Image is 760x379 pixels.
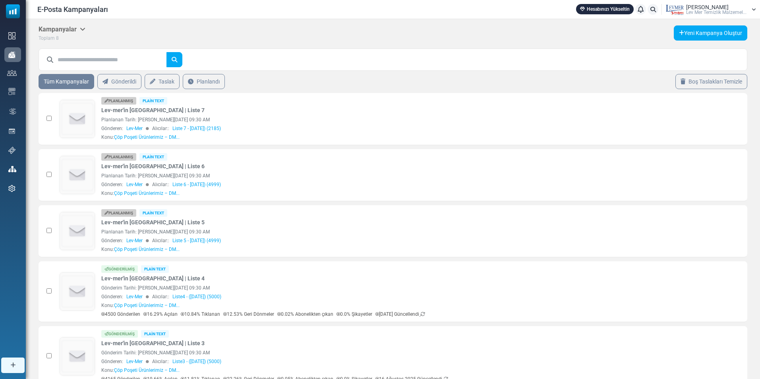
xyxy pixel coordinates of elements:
div: Gönderilmiş [101,330,138,338]
span: [PERSON_NAME] [686,4,729,10]
div: Konu: [101,190,180,197]
span: Çöp Poşeti Ürünlerimiz – DM... [114,367,180,373]
img: empty-draft-icon2.svg [60,338,95,375]
a: Liste4 - ([DATE]) (5000) [172,293,221,300]
span: Lev-Mer [126,293,143,300]
a: Lev-mer'in [GEOGRAPHIC_DATA] | Liste 5 [101,218,205,227]
div: Gönderen: Alıcılar:: [101,181,653,188]
img: empty-draft-icon2.svg [60,273,95,310]
div: Plain Text [141,330,169,338]
p: 10.84% Tıklanan [181,311,220,318]
img: workflow.svg [8,107,17,116]
div: Konu: [101,367,180,374]
a: Liste3 - ([DATE]) (5000) [172,358,221,365]
img: support-icon.svg [8,147,15,154]
span: E-Posta Kampanyaları [37,4,108,15]
img: User Logo [664,4,684,16]
span: Toplam [39,35,55,41]
p: 0.0% Şikayetler [336,311,372,318]
a: Gönderildi [97,74,141,89]
a: Taslak [145,74,180,89]
img: settings-icon.svg [8,185,15,192]
div: Planlanmış [101,209,136,217]
p: 4500 Gönderilen [101,311,140,318]
p: [DATE] Güncellendi [375,311,425,318]
div: Planlanmış [101,153,136,161]
div: Konu: [101,134,180,141]
div: Planlanan Tarih: [PERSON_NAME][DATE] 09:30 AM [101,116,653,123]
div: Planlanan Tarih: [PERSON_NAME][DATE] 09:30 AM [101,228,653,235]
div: Gönderim Tarihi: [PERSON_NAME][DATE] 09:30 AM [101,349,653,356]
p: 12.53% Geri Dönmeler [223,311,274,318]
p: 0.02% Abonelikten çıkan [277,311,333,318]
a: Lev-mer'in [GEOGRAPHIC_DATA] | Liste 4 [101,274,205,283]
a: Hesabınızı Yükseltin [576,4,634,14]
a: Lev-mer'in [GEOGRAPHIC_DATA] | Liste 6 [101,162,205,171]
a: Planlandı [183,74,225,89]
span: Lev-Mer [126,358,143,365]
img: contacts-icon.svg [7,70,17,76]
div: Gönderen: Alıcılar:: [101,293,653,300]
img: landing_pages.svg [8,128,15,135]
div: Planlanmış [101,97,136,105]
a: Lev-mer'in [GEOGRAPHIC_DATA] | Liste 3 [101,339,205,348]
h5: Kampanyalar [39,25,85,33]
div: Konu: [101,302,180,309]
a: Yeni Kampanya Oluştur [674,25,747,41]
a: Lev-mer'in [GEOGRAPHIC_DATA] | Liste 7 [101,106,205,115]
a: User Logo [PERSON_NAME] Lev Mer Temi̇zli̇k Malzemel... [664,4,756,16]
div: Plain Text [139,153,167,161]
div: Gönderen: Alıcılar:: [101,125,653,132]
p: 16.29% Açılan [143,311,178,318]
img: empty-draft-icon2.svg [60,100,95,138]
div: Gönderilmiş [101,265,138,273]
a: Boş Taslakları Temizle [675,74,747,89]
span: Lev Mer Temi̇zli̇k Malzemel... [686,10,746,15]
div: Plain Text [139,209,167,217]
span: Lev-Mer [126,125,143,132]
span: Lev-Mer [126,181,143,188]
img: email-templates-icon.svg [8,88,15,95]
div: Gönderim Tarihi: [PERSON_NAME][DATE] 09:30 AM [101,284,653,292]
a: Liste 7 - [DATE]) (2185) [172,125,221,132]
img: empty-draft-icon2.svg [60,156,95,194]
a: Liste 5 - [DATE]) (4999) [172,237,221,244]
img: mailsoftly_icon_blue_white.svg [6,4,20,18]
a: Liste 6 - [DATE]) (4999) [172,181,221,188]
div: Gönderen: Alıcılar:: [101,237,653,244]
div: Gönderen: Alıcılar:: [101,358,653,365]
span: Lev-Mer [126,237,143,244]
img: dashboard-icon.svg [8,32,15,39]
div: Plain Text [141,265,169,273]
span: Çöp Poşeti Ürünlerimiz – DM... [114,247,180,252]
span: Çöp Poşeti Ürünlerimiz – DM... [114,190,180,196]
span: 8 [56,35,59,41]
img: campaigns-icon-active.png [8,51,15,58]
span: Çöp Poşeti Ürünlerimiz – DM... [114,134,180,140]
span: Çöp Poşeti Ürünlerimiz – DM... [114,303,180,308]
div: Planlanan Tarih: [PERSON_NAME][DATE] 09:30 AM [101,172,653,179]
a: Tüm Kampanyalar [39,74,94,89]
div: Plain Text [139,97,167,105]
img: empty-draft-icon2.svg [60,212,95,250]
div: Konu: [101,246,180,253]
